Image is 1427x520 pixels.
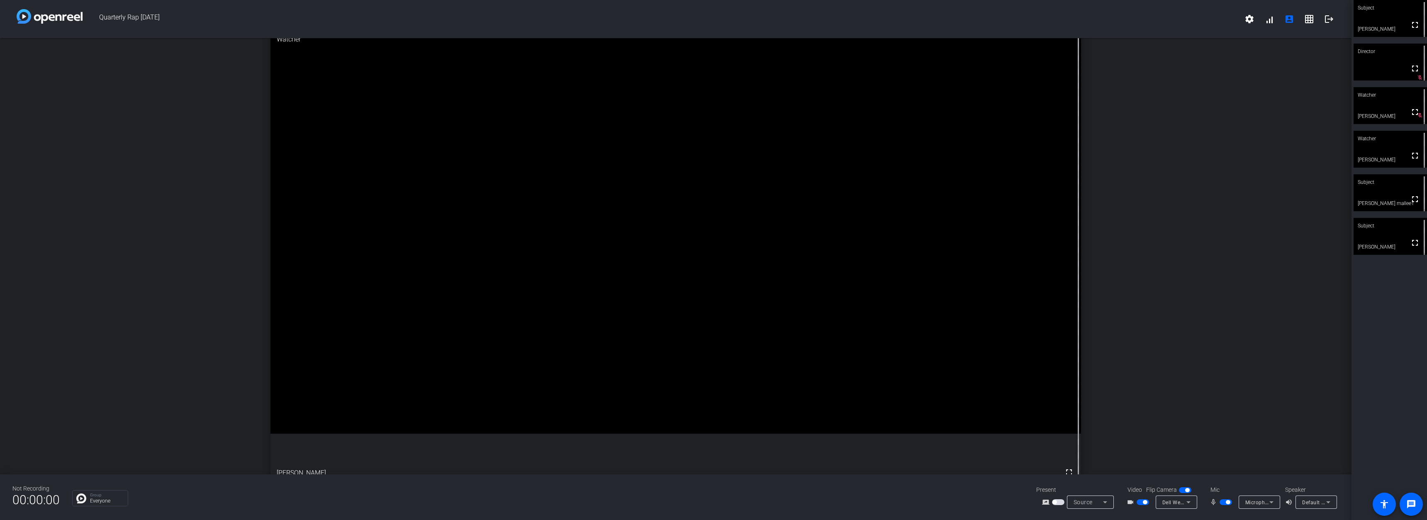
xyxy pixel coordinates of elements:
[1127,497,1137,507] mat-icon: videocam_outline
[1379,499,1389,509] mat-icon: accessibility
[1202,486,1285,494] div: Mic
[1354,44,1427,59] div: Director
[1036,486,1119,494] div: Present
[1354,174,1427,190] div: Subject
[83,9,1239,29] span: Quarterly Rap [DATE]
[1074,499,1093,505] span: Source
[1410,63,1420,73] mat-icon: fullscreen
[1304,14,1314,24] mat-icon: grid_on
[1410,238,1420,248] mat-icon: fullscreen
[17,9,83,24] img: white-gradient.svg
[1354,218,1427,234] div: Subject
[90,498,124,503] p: Everyone
[1210,497,1220,507] mat-icon: mic_none
[1285,497,1295,507] mat-icon: volume_up
[1410,20,1420,30] mat-icon: fullscreen
[12,490,60,510] span: 00:00:00
[1162,499,1247,505] span: Dell Webcam WB7022 (413c:c015)
[1284,14,1294,24] mat-icon: account_box
[1285,486,1335,494] div: Speaker
[90,493,124,497] p: Group
[1127,486,1142,494] span: Video
[76,493,86,503] img: Chat Icon
[1146,486,1177,494] span: Flip Camera
[1042,497,1052,507] mat-icon: screen_share_outline
[1410,151,1420,161] mat-icon: fullscreen
[1406,499,1416,509] mat-icon: message
[1410,194,1420,204] mat-icon: fullscreen
[12,484,60,493] div: Not Recording
[1064,467,1074,477] mat-icon: fullscreen
[1324,14,1334,24] mat-icon: logout
[1354,131,1427,146] div: Watcher
[1354,87,1427,103] div: Watcher
[1244,14,1254,24] mat-icon: settings
[1259,9,1279,29] button: signal_cellular_alt
[270,28,1081,51] div: Watcher
[1410,107,1420,117] mat-icon: fullscreen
